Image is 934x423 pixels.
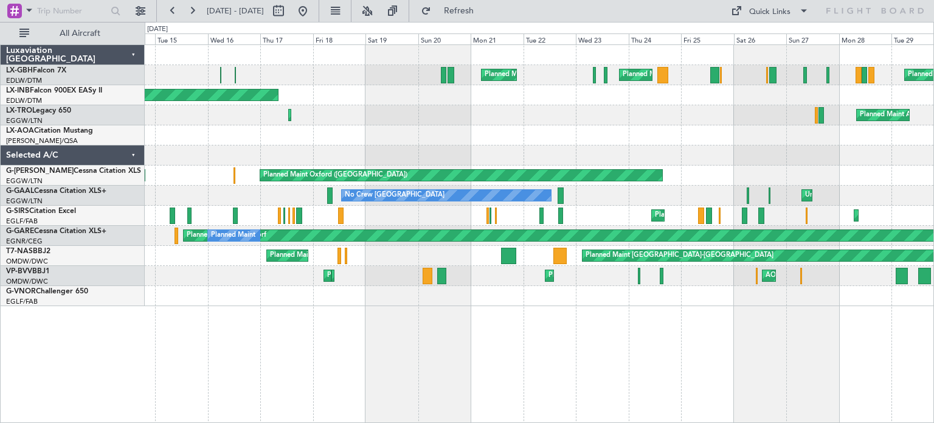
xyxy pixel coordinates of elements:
a: OMDW/DWC [6,257,48,266]
span: Refresh [434,7,485,15]
div: Planned Maint [GEOGRAPHIC_DATA] ([GEOGRAPHIC_DATA]) [270,246,462,265]
a: LX-INBFalcon 900EX EASy II [6,87,102,94]
a: EGNR/CEG [6,237,43,246]
div: Sun 20 [418,33,471,44]
span: T7-NAS [6,248,33,255]
a: VP-BVVBBJ1 [6,268,50,275]
div: Fri 25 [681,33,734,44]
a: G-GAALCessna Citation XLS+ [6,187,106,195]
div: Planned Maint [GEOGRAPHIC_DATA]-[GEOGRAPHIC_DATA] [586,246,773,265]
button: All Aircraft [13,24,132,43]
div: Planned Maint Oxford ([GEOGRAPHIC_DATA]) [263,166,407,184]
div: AOG Maint [GEOGRAPHIC_DATA] (Dubai Intl) [766,267,908,285]
a: G-SIRSCitation Excel [6,208,76,215]
div: Tue 15 [155,33,208,44]
a: LX-GBHFalcon 7X [6,67,66,74]
button: Refresh [415,1,488,21]
a: T7-NASBBJ2 [6,248,50,255]
a: LX-AOACitation Mustang [6,127,93,135]
div: No Crew [GEOGRAPHIC_DATA] [345,186,445,205]
div: Sun 27 [786,33,839,44]
span: VP-BVV [6,268,32,275]
a: G-GARECessna Citation XLS+ [6,228,106,235]
button: Quick Links [725,1,815,21]
div: Mon 21 [471,33,524,44]
a: EDLW/DTM [6,96,42,105]
a: OMDW/DWC [6,277,48,286]
span: G-GAAL [6,187,34,195]
div: Planned Maint [GEOGRAPHIC_DATA] (Al Bateen Executive) [327,267,510,285]
div: Thu 24 [629,33,682,44]
a: EGLF/FAB [6,217,38,226]
div: Planned Maint [GEOGRAPHIC_DATA] ([GEOGRAPHIC_DATA]) [655,206,846,225]
a: LX-TROLegacy 650 [6,107,71,114]
div: Sat 26 [734,33,787,44]
div: Planned Maint Dubai (Al Maktoum Intl) [548,267,668,285]
input: Trip Number [37,2,107,20]
span: LX-INB [6,87,30,94]
span: LX-TRO [6,107,32,114]
div: Planned Maint [GEOGRAPHIC_DATA] ([GEOGRAPHIC_DATA]) [485,66,676,84]
a: EGLF/FAB [6,297,38,306]
span: LX-AOA [6,127,34,135]
span: G-GARE [6,228,34,235]
span: G-[PERSON_NAME] [6,167,74,175]
a: G-[PERSON_NAME]Cessna Citation XLS [6,167,141,175]
a: EGGW/LTN [6,177,43,186]
div: Fri 18 [313,33,366,44]
a: EGGW/LTN [6,197,43,206]
span: LX-GBH [6,67,33,74]
a: G-VNORChallenger 650 [6,288,88,295]
div: Wed 16 [208,33,261,44]
span: G-VNOR [6,288,36,295]
a: EGGW/LTN [6,116,43,125]
div: Planned Maint [GEOGRAPHIC_DATA] ([GEOGRAPHIC_DATA]) [623,66,814,84]
div: Sat 19 [365,33,418,44]
span: G-SIRS [6,208,29,215]
div: Planned Maint [211,226,255,245]
div: Planned Maint Dusseldorf [187,226,266,245]
div: Wed 23 [576,33,629,44]
div: Thu 17 [260,33,313,44]
a: [PERSON_NAME]/QSA [6,136,78,145]
a: EDLW/DTM [6,76,42,85]
span: All Aircraft [32,29,128,38]
div: Quick Links [749,6,790,18]
span: [DATE] - [DATE] [207,5,264,16]
div: [DATE] [147,24,168,35]
div: Tue 22 [524,33,576,44]
div: Mon 28 [839,33,892,44]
